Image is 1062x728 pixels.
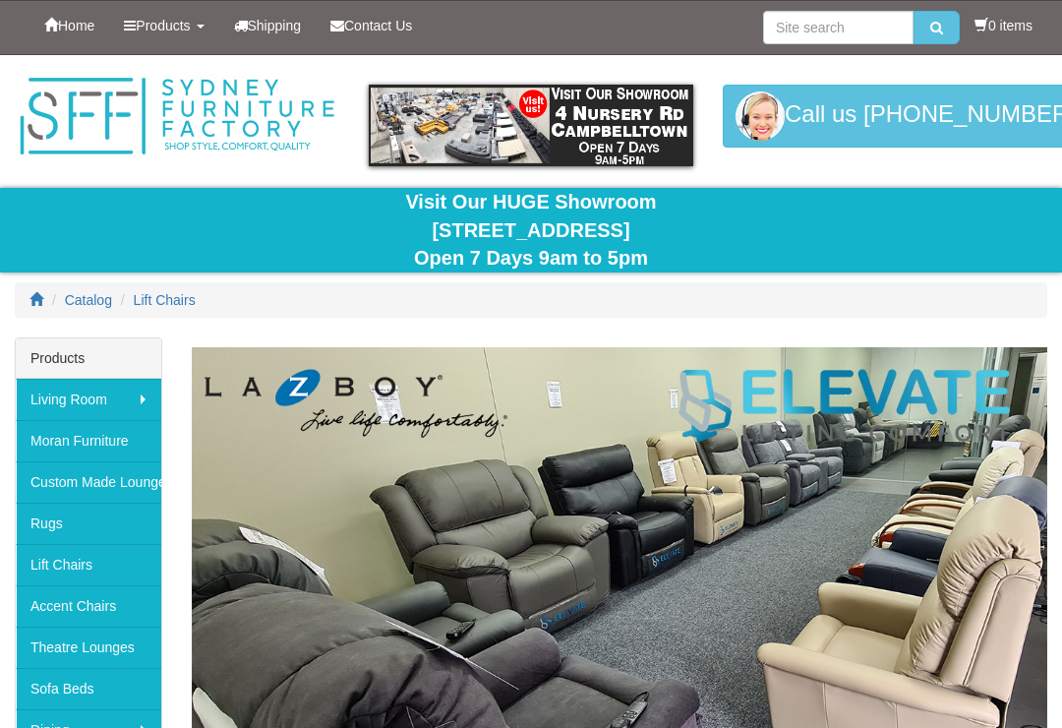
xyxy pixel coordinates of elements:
div: Products [16,338,161,379]
li: 0 items [974,16,1032,35]
span: Products [136,18,190,33]
a: Accent Chairs [16,585,161,627]
a: Contact Us [316,1,427,50]
a: Lift Chairs [134,292,196,308]
span: Contact Us [344,18,412,33]
a: Theatre Lounges [16,627,161,668]
span: Home [58,18,94,33]
span: Shipping [248,18,302,33]
a: Moran Furniture [16,420,161,461]
div: Visit Our HUGE Showroom [STREET_ADDRESS] Open 7 Days 9am to 5pm [15,188,1047,273]
a: Rugs [16,503,161,544]
input: Site search [763,11,914,44]
a: Lift Chairs [16,544,161,585]
a: Custom Made Lounges [16,461,161,503]
a: Catalog [65,292,112,308]
a: Shipping [219,1,317,50]
img: Sydney Furniture Factory [15,75,339,158]
a: Home [29,1,109,50]
a: Sofa Beds [16,668,161,709]
a: Living Room [16,379,161,420]
img: showroom.gif [369,85,693,166]
a: Products [109,1,218,50]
